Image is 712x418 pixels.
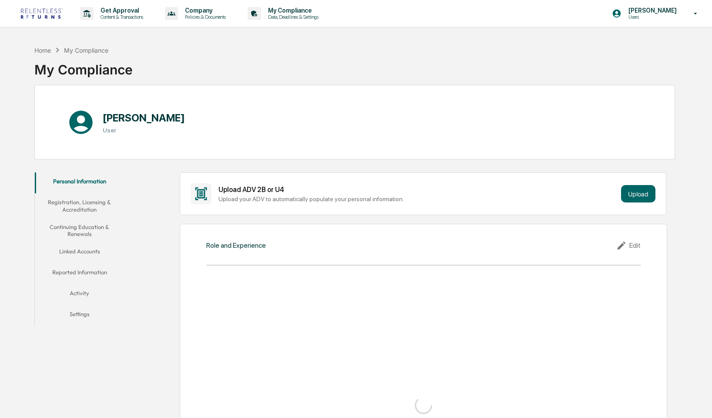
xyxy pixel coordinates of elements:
[34,55,133,78] div: My Compliance
[178,14,230,20] p: Policies & Documents
[35,263,124,284] button: Reported Information
[35,172,124,193] button: Personal Information
[94,7,148,14] p: Get Approval
[178,7,230,14] p: Company
[616,240,641,251] div: Edit
[218,196,618,202] div: Upload your ADV to automatically populate your personal information.
[218,185,618,194] div: Upload ADV 2B or U4
[34,47,51,54] div: Home
[621,7,681,14] p: [PERSON_NAME]
[621,14,681,20] p: Users
[621,185,655,202] button: Upload
[35,284,124,305] button: Activity
[35,193,124,218] button: Registration, Licensing & Accreditation
[64,47,108,54] div: My Compliance
[206,241,266,249] div: Role and Experience
[21,8,63,19] img: logo
[103,111,185,124] h1: [PERSON_NAME]
[94,14,148,20] p: Content & Transactions
[261,14,323,20] p: Data, Deadlines & Settings
[35,243,124,263] button: Linked Accounts
[261,7,323,14] p: My Compliance
[35,172,124,326] div: secondary tabs example
[35,218,124,243] button: Continuing Education & Renewals
[35,305,124,326] button: Settings
[103,127,185,134] h3: User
